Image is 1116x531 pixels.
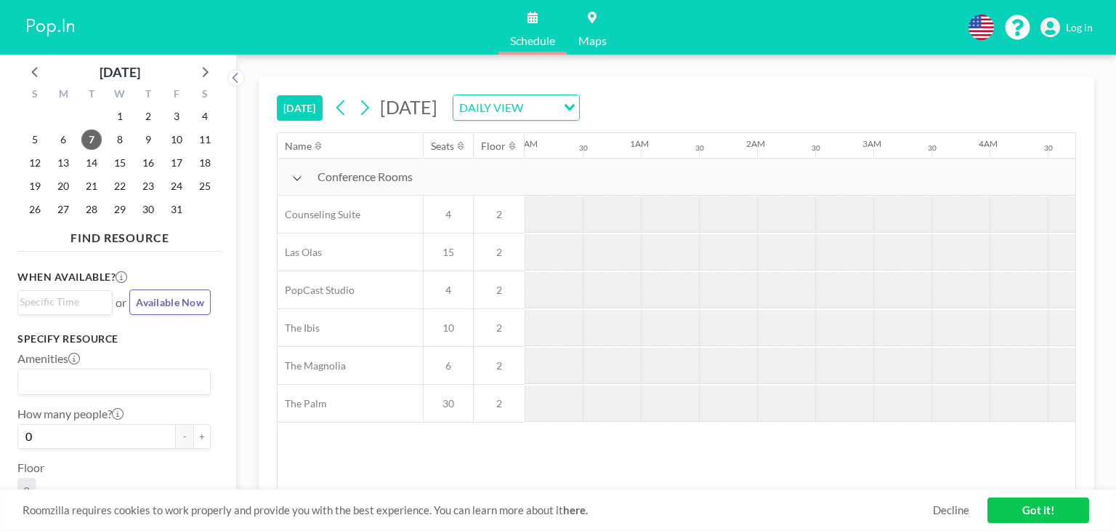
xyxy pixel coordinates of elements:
span: Las Olas [278,246,322,259]
span: The Ibis [278,322,320,335]
div: Search for option [18,291,112,313]
span: Thursday, October 16, 2025 [138,153,158,173]
span: 2 [474,284,525,297]
button: [DATE] [277,95,323,121]
span: Friday, October 3, 2025 [166,106,187,127]
span: Friday, October 17, 2025 [166,153,187,173]
span: Maps [578,35,607,47]
span: Wednesday, October 1, 2025 [110,106,130,127]
span: Tuesday, October 28, 2025 [81,199,102,220]
div: Floor [481,140,506,153]
span: 2 [474,397,525,410]
span: Friday, October 24, 2025 [166,176,187,196]
label: Floor [17,460,44,475]
a: here. [563,503,588,516]
input: Search for option [20,372,202,391]
div: 4AM [979,138,998,149]
span: Sunday, October 12, 2025 [25,153,45,173]
span: The Magnolia [278,359,346,372]
div: 12AM [514,138,538,149]
div: T [78,86,106,105]
button: Available Now [129,290,211,315]
span: 30 [424,397,473,410]
span: 2 [474,208,525,221]
span: Tuesday, October 14, 2025 [81,153,102,173]
span: The Palm [278,397,327,410]
span: 6 [424,359,473,372]
span: Thursday, October 9, 2025 [138,129,158,150]
input: Search for option [527,98,555,117]
div: 30 [812,143,820,153]
span: DAILY VIEW [456,98,526,117]
label: How many people? [17,407,124,421]
span: Tuesday, October 21, 2025 [81,176,102,196]
div: M [49,86,78,105]
span: Friday, October 10, 2025 [166,129,187,150]
span: Thursday, October 23, 2025 [138,176,158,196]
div: Search for option [453,95,579,120]
div: F [162,86,190,105]
span: 2 [474,359,525,372]
span: Roomzilla requires cookies to work properly and provide you with the best experience. You can lea... [23,503,933,517]
span: Monday, October 20, 2025 [53,176,73,196]
div: S [21,86,49,105]
label: Amenities [17,351,80,366]
a: Got it! [987,498,1089,523]
span: Conference Rooms [318,169,413,184]
span: Available Now [136,296,204,308]
span: 2 [23,484,30,498]
span: Schedule [510,35,555,47]
span: 2 [474,322,525,335]
div: 3AM [862,138,881,149]
span: Thursday, October 30, 2025 [138,199,158,220]
span: Saturday, October 11, 2025 [195,129,215,150]
div: S [190,86,219,105]
span: Log in [1066,21,1093,34]
span: PopCast Studio [278,284,355,297]
a: Log in [1040,17,1093,38]
button: - [176,424,193,449]
span: 10 [424,322,473,335]
div: 1AM [630,138,649,149]
span: Counseling Suite [278,208,360,221]
span: Sunday, October 26, 2025 [25,199,45,220]
div: Search for option [18,370,210,394]
span: Saturday, October 4, 2025 [195,106,215,127]
h3: Specify resource [17,332,211,346]
span: Monday, October 6, 2025 [53,129,73,150]
div: T [134,86,162,105]
span: Thursday, October 2, 2025 [138,106,158,127]
span: Wednesday, October 15, 2025 [110,153,130,173]
div: 30 [695,143,704,153]
div: 30 [579,143,588,153]
span: Wednesday, October 8, 2025 [110,129,130,150]
h4: FIND RESOURCE [17,225,222,245]
button: + [193,424,211,449]
div: 30 [1044,143,1053,153]
span: 4 [424,208,473,221]
div: Name [285,140,312,153]
span: or [116,295,126,310]
div: 30 [928,143,937,153]
span: Friday, October 31, 2025 [166,199,187,220]
div: W [106,86,134,105]
div: 2AM [746,138,765,149]
span: 2 [474,246,525,259]
span: Sunday, October 19, 2025 [25,176,45,196]
span: Saturday, October 25, 2025 [195,176,215,196]
div: [DATE] [100,62,140,82]
span: Wednesday, October 22, 2025 [110,176,130,196]
span: Monday, October 13, 2025 [53,153,73,173]
span: Sunday, October 5, 2025 [25,129,45,150]
div: Seats [431,140,454,153]
span: 4 [424,284,473,297]
span: Tuesday, October 7, 2025 [81,129,102,150]
span: 15 [424,246,473,259]
img: organization-logo [23,13,78,42]
span: Wednesday, October 29, 2025 [110,199,130,220]
input: Search for option [20,294,104,310]
span: Saturday, October 18, 2025 [195,153,215,173]
a: Decline [933,503,969,517]
span: [DATE] [380,96,437,118]
span: Monday, October 27, 2025 [53,199,73,220]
